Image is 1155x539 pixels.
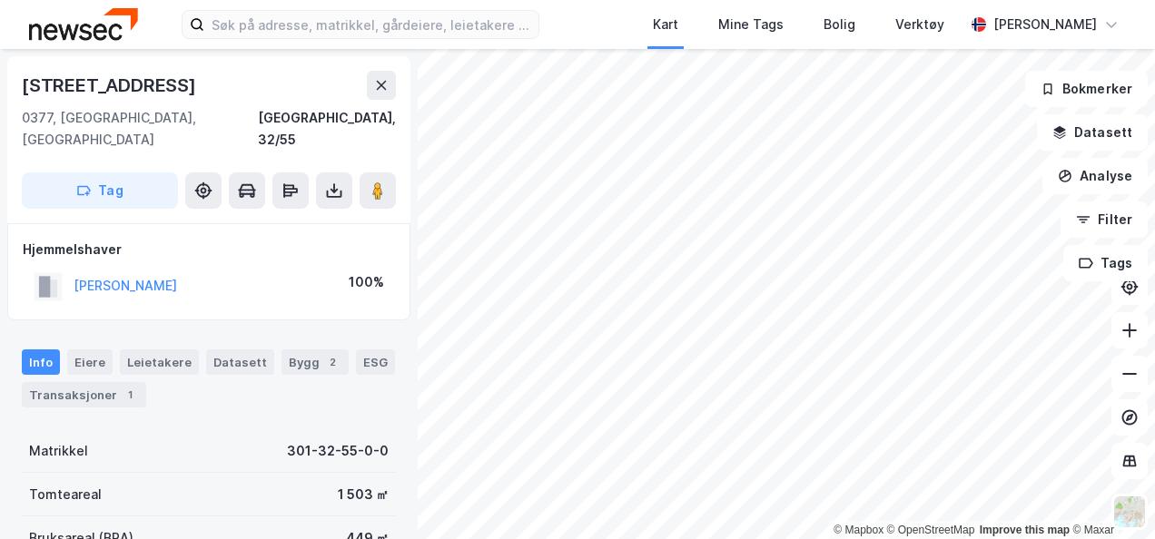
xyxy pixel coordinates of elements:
[980,524,1070,536] a: Improve this map
[22,172,178,209] button: Tag
[204,11,538,38] input: Søk på adresse, matrikkel, gårdeiere, leietakere eller personer
[1063,245,1148,281] button: Tags
[349,271,384,293] div: 100%
[718,14,784,35] div: Mine Tags
[281,349,349,375] div: Bygg
[22,107,258,151] div: 0377, [GEOGRAPHIC_DATA], [GEOGRAPHIC_DATA]
[23,239,395,260] div: Hjemmelshaver
[67,349,113,375] div: Eiere
[120,349,199,375] div: Leietakere
[287,440,389,462] div: 301-32-55-0-0
[887,524,975,536] a: OpenStreetMap
[1064,452,1155,539] div: Kontrollprogram for chat
[206,349,274,375] div: Datasett
[834,524,884,536] a: Mapbox
[121,386,139,404] div: 1
[1064,452,1155,539] iframe: Chat Widget
[323,353,341,371] div: 2
[993,14,1097,35] div: [PERSON_NAME]
[258,107,396,151] div: [GEOGRAPHIC_DATA], 32/55
[1061,201,1148,238] button: Filter
[1025,71,1148,107] button: Bokmerker
[29,484,102,505] div: Tomteareal
[22,349,60,375] div: Info
[22,382,146,407] div: Transaksjoner
[22,71,200,100] div: [STREET_ADDRESS]
[824,14,855,35] div: Bolig
[338,484,389,505] div: 1 503 ㎡
[29,8,138,40] img: newsec-logo.f6e21ccffca1b3a03d2d.png
[356,349,395,375] div: ESG
[653,14,678,35] div: Kart
[1037,114,1148,151] button: Datasett
[1042,158,1148,194] button: Analyse
[895,14,944,35] div: Verktøy
[29,440,88,462] div: Matrikkel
